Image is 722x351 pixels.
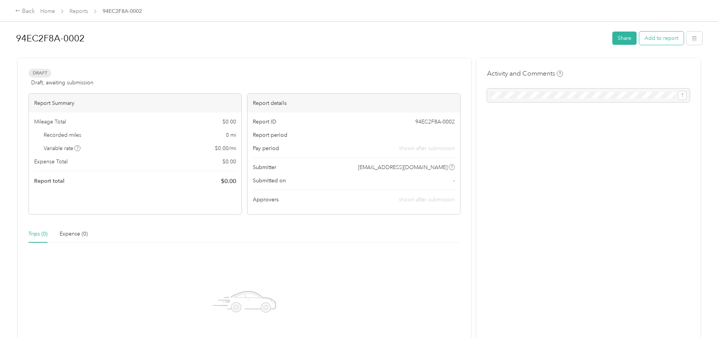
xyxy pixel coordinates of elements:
span: Draft, awaiting submission [31,79,93,87]
div: Report details [247,94,460,112]
span: Report total [34,177,65,185]
span: Draft [28,69,51,77]
div: Report Summary [29,94,241,112]
button: Add to report [639,32,684,45]
iframe: Everlance-gr Chat Button Frame [679,308,722,351]
a: Reports [69,8,88,14]
span: Approvers [253,196,279,204]
a: Home [40,8,55,14]
span: shown after submission [399,196,455,203]
span: $ 0.00 [221,177,236,186]
span: - [453,177,455,185]
span: [EMAIL_ADDRESS][DOMAIN_NAME] [358,163,448,171]
span: 94EC2F8A-0002 [415,118,455,126]
span: 94EC2F8A-0002 [102,7,142,15]
span: Expense Total [34,158,68,166]
span: $ 0.00 [222,118,236,126]
span: Mileage Total [34,118,66,126]
span: $ 0.00 [222,158,236,166]
span: Report ID [253,118,276,126]
span: Recorded miles [44,131,81,139]
span: Pay period [253,144,279,152]
span: Submitter [253,163,276,171]
span: shown after submission [399,144,455,152]
button: Share [612,32,637,45]
div: Back [15,7,35,16]
span: Submitted on [253,177,286,185]
span: $ 0.00 / mi [215,144,236,152]
div: Expense (0) [60,230,88,238]
span: Variable rate [44,144,81,152]
h1: 94EC2F8A-0002 [16,29,607,47]
span: 0 mi [226,131,236,139]
span: Report period [253,131,287,139]
div: Trips (0) [28,230,47,238]
h4: Activity and Comments [487,69,563,78]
